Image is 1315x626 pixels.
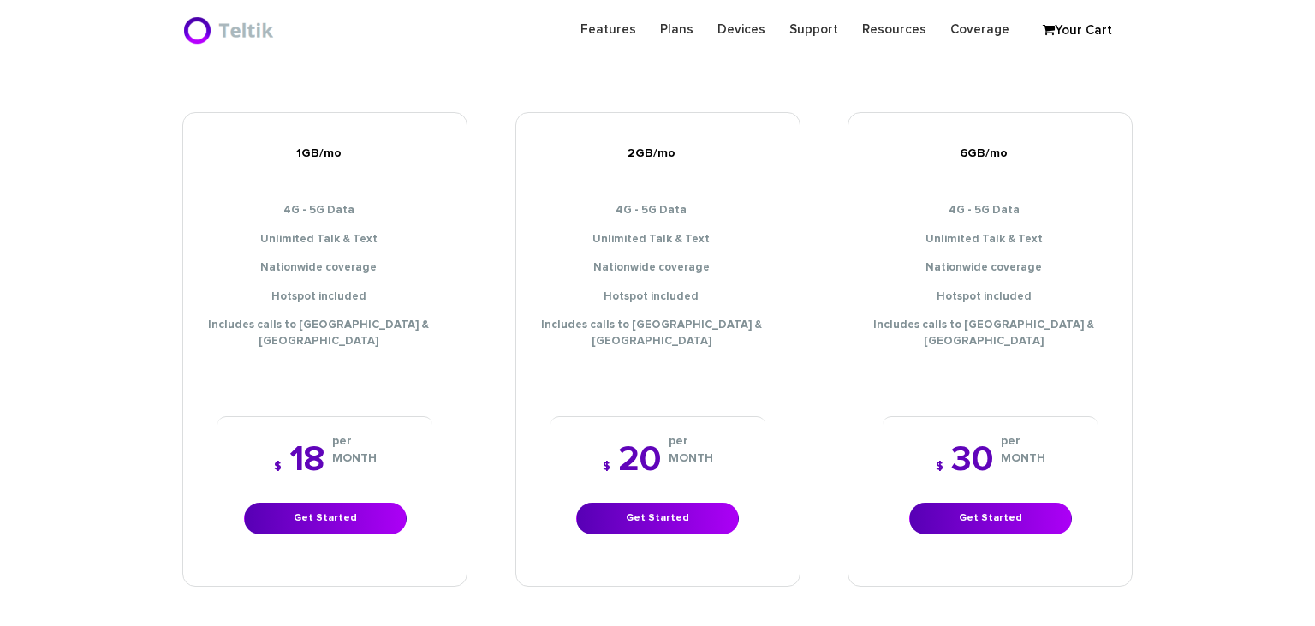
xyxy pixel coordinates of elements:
a: Resources [850,13,938,46]
h5: 6GB/mo [861,147,1119,160]
li: Nationwide coverage [196,260,454,277]
li: Nationwide coverage [529,260,787,277]
i: per [669,432,713,450]
li: Unlimited Talk & Text [861,232,1119,248]
a: Get Started [909,503,1072,534]
i: MONTH [332,450,377,467]
span: 18 [289,442,324,478]
a: Features [568,13,648,46]
a: Support [777,13,850,46]
li: Hotspot included [861,289,1119,306]
li: Includes calls to [GEOGRAPHIC_DATA] & [GEOGRAPHIC_DATA] [196,318,454,349]
span: $ [603,461,610,473]
li: Hotspot included [196,289,454,306]
li: Nationwide coverage [861,260,1119,277]
li: 4G - 5G Data [196,203,454,219]
h5: 1GB/mo [196,147,454,160]
a: Plans [648,13,705,46]
a: Devices [705,13,777,46]
span: $ [274,461,282,473]
li: Hotspot included [529,289,787,306]
li: Includes calls to [GEOGRAPHIC_DATA] & [GEOGRAPHIC_DATA] [529,318,787,349]
img: BriteX [182,13,277,47]
a: Get Started [244,503,407,534]
a: Coverage [938,13,1021,46]
li: Unlimited Talk & Text [196,232,454,248]
a: Get Started [576,503,739,534]
li: Unlimited Talk & Text [529,232,787,248]
i: MONTH [1001,450,1045,467]
li: 4G - 5G Data [529,203,787,219]
li: 4G - 5G Data [861,203,1119,219]
i: per [332,432,377,450]
span: 20 [618,442,661,478]
h5: 2GB/mo [529,147,787,160]
i: per [1001,432,1045,450]
li: Includes calls to [GEOGRAPHIC_DATA] & [GEOGRAPHIC_DATA] [861,318,1119,349]
span: $ [936,461,943,473]
a: Your Cart [1034,18,1120,44]
i: MONTH [669,450,713,467]
span: 30 [951,442,993,478]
